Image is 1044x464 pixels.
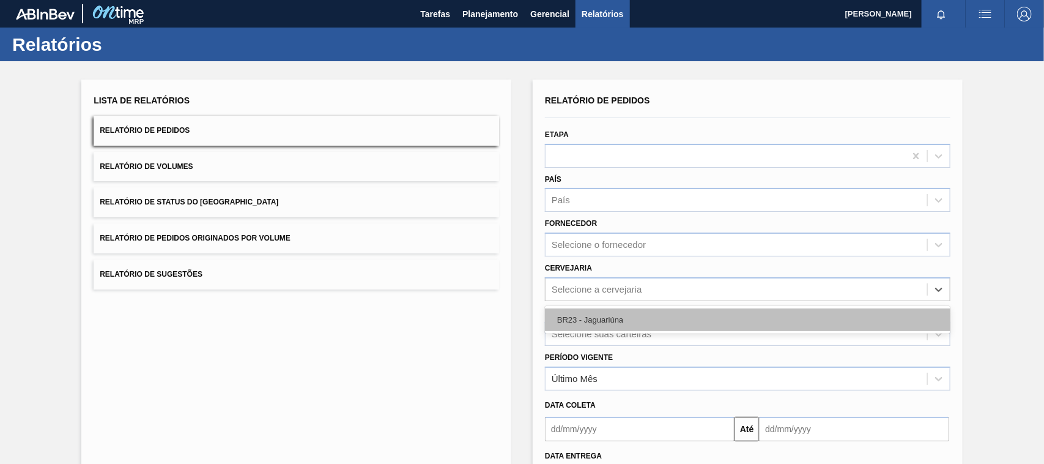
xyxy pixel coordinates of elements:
span: Relatório de Sugestões [100,270,202,279]
span: Gerencial [530,7,569,21]
h1: Relatórios [12,37,229,51]
div: Selecione suas carteiras [552,329,651,339]
div: Selecione a cervejaria [552,284,642,294]
div: Selecione o fornecedor [552,240,646,250]
span: Data coleta [545,401,596,410]
span: Relatório de Status do [GEOGRAPHIC_DATA] [100,198,278,206]
span: Relatório de Pedidos Originados por Volume [100,234,291,242]
span: Planejamento [462,7,518,21]
label: País [545,175,561,184]
button: Até [735,417,759,441]
label: Período Vigente [545,353,613,362]
img: TNhmsLtSVTkK8tSr43FrP2fwEKptu5GPRR3wAAAABJRU5ErkJggg== [16,9,75,20]
img: userActions [978,7,993,21]
span: Relatório de Pedidos [100,126,190,135]
div: BR23 - Jaguariúna [545,309,950,331]
span: Relatórios [582,7,623,21]
button: Relatório de Pedidos Originados por Volume [94,223,499,253]
button: Relatório de Volumes [94,152,499,182]
span: Lista de Relatórios [94,95,190,105]
div: País [552,195,570,206]
button: Relatório de Status do [GEOGRAPHIC_DATA] [94,187,499,217]
label: Etapa [545,130,569,139]
span: Relatório de Volumes [100,162,193,171]
input: dd/mm/yyyy [545,417,735,441]
img: Logout [1017,7,1032,21]
input: dd/mm/yyyy [759,417,949,441]
span: Data entrega [545,452,602,460]
label: Fornecedor [545,219,597,228]
div: Último Mês [552,373,598,384]
button: Relatório de Sugestões [94,260,499,290]
button: Notificações [922,6,961,23]
button: Relatório de Pedidos [94,116,499,146]
span: Relatório de Pedidos [545,95,650,105]
label: Cervejaria [545,264,592,272]
span: Tarefas [420,7,450,21]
